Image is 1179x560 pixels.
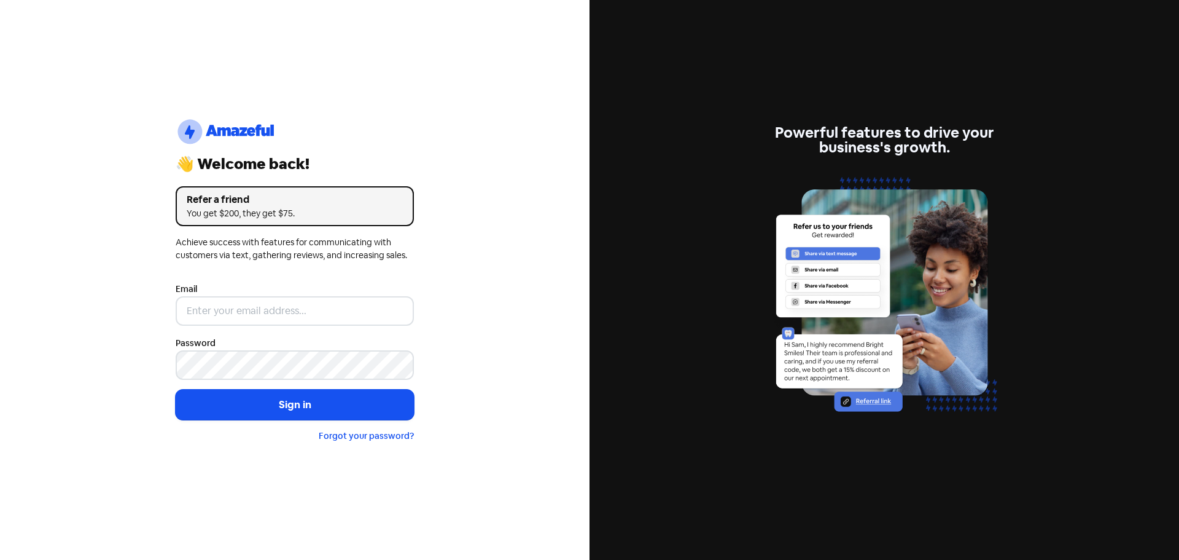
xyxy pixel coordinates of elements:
[176,283,197,296] label: Email
[765,125,1003,155] div: Powerful features to drive your business's growth.
[176,157,414,172] div: 👋 Welcome back!
[187,192,403,207] div: Refer a friend
[319,430,414,441] a: Forgot your password?
[176,337,216,350] label: Password
[176,236,414,262] div: Achieve success with features for communicating with customers via text, gathering reviews, and i...
[187,207,403,220] div: You get $200, they get $75.
[176,390,414,420] button: Sign in
[765,170,1003,435] img: referrals
[176,296,414,326] input: Enter your email address...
